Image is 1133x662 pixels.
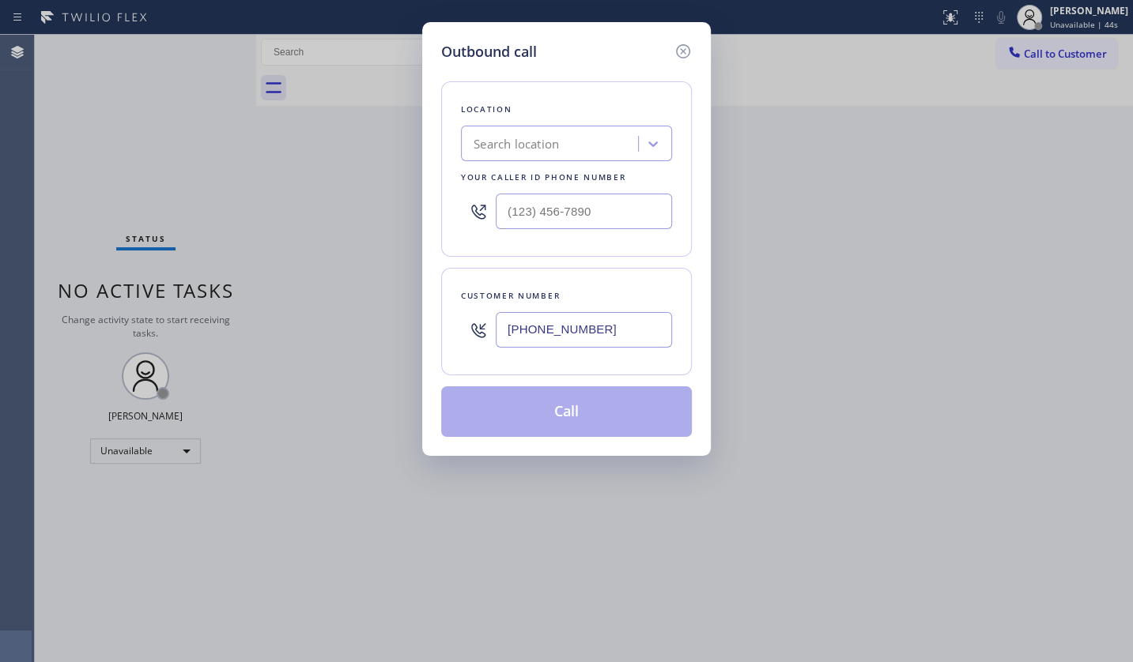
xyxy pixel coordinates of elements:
[461,101,672,118] div: Location
[461,169,672,186] div: Your caller id phone number
[496,312,672,348] input: (123) 456-7890
[441,386,692,437] button: Call
[461,288,672,304] div: Customer number
[441,41,537,62] h5: Outbound call
[496,194,672,229] input: (123) 456-7890
[474,135,559,153] div: Search location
